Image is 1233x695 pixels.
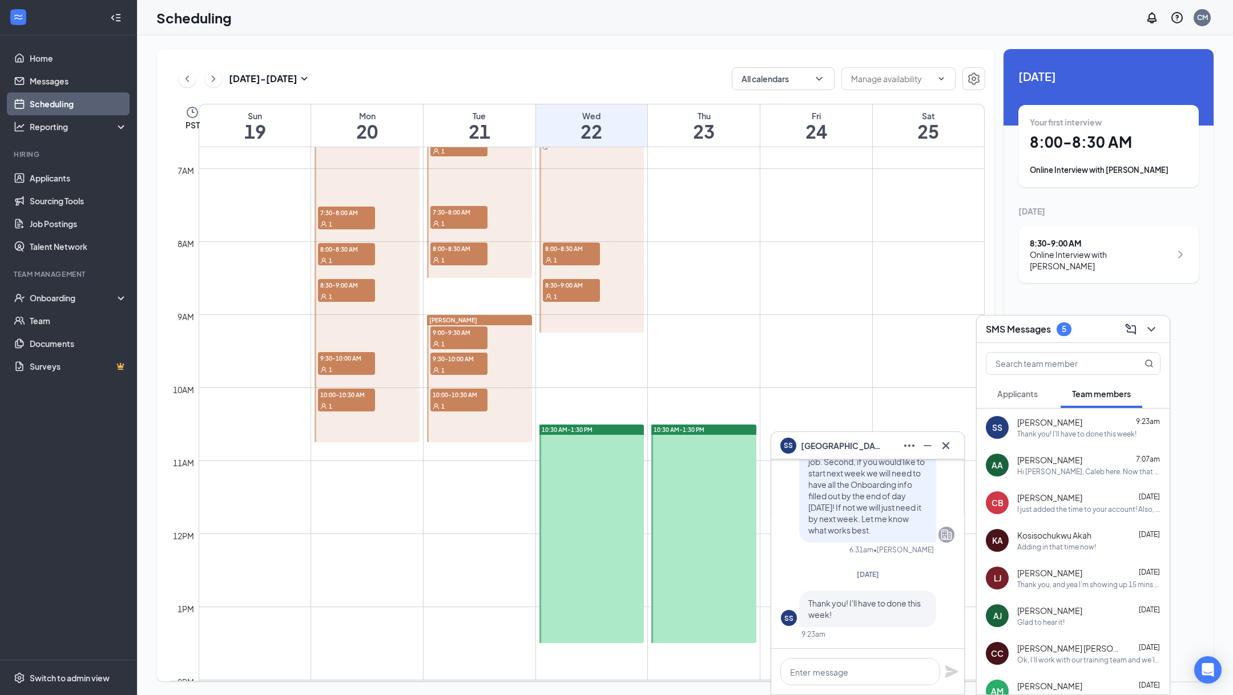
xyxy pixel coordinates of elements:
span: [PERSON_NAME] [1017,680,1082,692]
button: All calendarsChevronDown [732,67,835,90]
span: [DATE] [1139,492,1160,501]
a: Home [30,47,127,70]
button: ChevronLeft [179,70,196,87]
h1: 21 [424,122,535,141]
span: 10:30 AM-1:30 PM [654,426,704,434]
div: Mon [311,110,423,122]
h1: 8:00 - 8:30 AM [1030,132,1187,152]
span: [PERSON_NAME] [429,317,477,324]
span: [DATE] [1139,605,1160,614]
svg: UserCheck [14,292,25,304]
a: SurveysCrown [30,355,127,378]
div: 10am [171,383,196,396]
button: Plane [945,665,958,678]
svg: Minimize [921,439,934,452]
span: 1 [329,402,332,410]
span: 1 [329,257,332,265]
a: Documents [30,332,127,355]
svg: ChevronRight [208,72,219,86]
span: 1 [441,340,445,348]
span: [PERSON_NAME] [1017,454,1082,466]
div: 2pm [175,676,196,688]
svg: User [433,367,440,374]
svg: User [433,257,440,264]
svg: ChevronRight [1174,248,1187,261]
span: 1 [441,402,445,410]
div: Sat [873,110,984,122]
div: 6:31am [849,545,873,555]
input: Manage availability [851,72,932,85]
h1: 20 [311,122,423,141]
button: Minimize [918,437,937,455]
div: Sun [199,110,311,122]
span: 9:00-9:30 AM [430,326,487,338]
svg: User [320,257,327,264]
span: 10:00-10:30 AM [318,389,375,400]
span: 7:07am [1136,455,1160,463]
div: Hi [PERSON_NAME], Caleb here. Now that you are in the system the best way to reach [PERSON_NAME] ... [1017,467,1161,476]
span: 8:00-8:30 AM [543,243,600,254]
div: Glad to hear it! [1017,617,1065,627]
a: Team [30,309,127,332]
svg: WorkstreamLogo [13,11,24,23]
button: ChevronDown [1142,320,1161,338]
a: Applicants [30,167,127,189]
span: [GEOGRAPHIC_DATA] [PERSON_NAME] [801,439,881,452]
span: Thank you! I'll have to done this week! [808,598,921,620]
span: 1 [329,366,332,374]
a: Job Postings [30,212,127,235]
span: 9:30-10:00 AM [318,352,375,363]
span: 9:23am [1136,417,1160,426]
span: 8:30-9:00 AM [543,279,600,290]
svg: Cross [939,439,953,452]
svg: ComposeMessage [1124,322,1138,336]
div: Your first interview [1030,116,1187,128]
button: Settings [962,67,985,90]
div: Fri [760,110,872,122]
svg: User [320,293,327,300]
h1: 22 [536,122,648,141]
span: 1 [441,147,445,155]
svg: User [433,148,440,155]
div: SS [992,422,1002,433]
svg: Settings [14,672,25,684]
span: 1 [329,293,332,301]
a: Scheduling [30,92,127,115]
span: 1 [329,220,332,228]
button: ComposeMessage [1122,320,1140,338]
div: 5 [1062,324,1066,334]
div: [DATE] [1018,205,1199,217]
span: PST [186,119,200,131]
span: 1 [441,220,445,228]
div: 11am [171,456,196,469]
h3: SMS Messages [986,323,1051,336]
button: ChevronRight [205,70,222,87]
span: [DATE] [857,570,879,579]
svg: User [320,221,327,228]
a: October 25, 2025 [873,104,984,147]
h1: 24 [760,122,872,141]
div: Online Interview with [PERSON_NAME] [1030,164,1187,176]
svg: Company [940,528,953,542]
h3: [DATE] - [DATE] [229,72,297,85]
a: October 21, 2025 [424,104,535,147]
div: Switch to admin view [30,672,110,684]
span: [DATE] [1139,530,1160,539]
span: 1 [441,256,445,264]
span: • [PERSON_NAME] [873,545,934,555]
div: 9am [175,310,196,323]
svg: User [545,293,552,300]
a: October 23, 2025 [648,104,760,147]
a: Talent Network [30,235,127,258]
span: [DATE] [1139,568,1160,576]
svg: Sync [542,144,548,150]
svg: MagnifyingGlass [1145,359,1154,368]
input: Search team member [986,353,1122,374]
svg: User [545,257,552,264]
div: I just added the time to your account! Also, just resent the login info and your schedule [1017,504,1161,514]
div: Thank you! I'll have to done this week! [1017,429,1137,439]
div: AA [992,459,1003,471]
span: 1 [554,256,557,264]
a: Sourcing Tools [30,189,127,212]
a: October 19, 2025 [199,104,311,147]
